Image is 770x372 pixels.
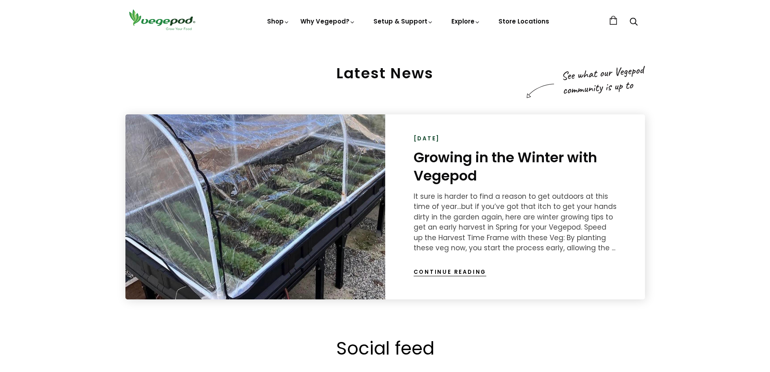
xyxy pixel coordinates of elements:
h2: Latest News [125,65,645,82]
div: It sure is harder to find a reason to get outdoors at this time of year…but if you’ve got that it... [414,191,617,254]
a: Shop [267,17,290,26]
a: Explore [451,17,481,26]
img: Vegepod [125,8,198,31]
a: Setup & Support [373,17,434,26]
time: [DATE] [414,135,440,143]
a: Growing in the Winter with Vegepod [414,148,597,185]
a: Why Vegepod? [300,17,356,26]
a: Continue reading [414,268,487,276]
h2: Social feed [101,336,669,361]
a: Store Locations [498,17,549,26]
a: Search [630,18,638,27]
